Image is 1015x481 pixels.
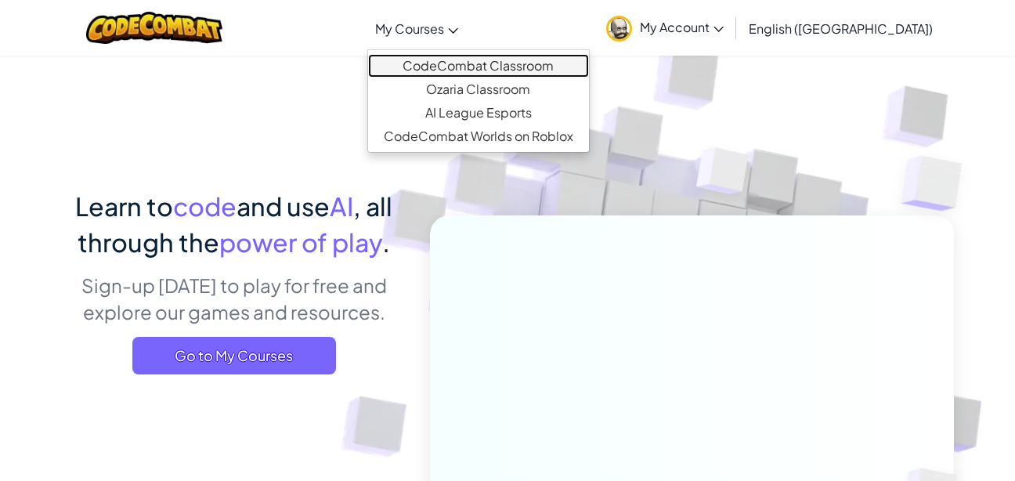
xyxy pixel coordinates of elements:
img: Overlap cubes [667,117,780,233]
a: My Courses [367,7,466,49]
img: avatar [606,16,632,42]
img: Overlap cubes [870,118,1006,250]
span: and use [237,190,330,222]
a: Ozaria Classroom [368,78,589,101]
span: AI [330,190,353,222]
a: CodeCombat Classroom [368,54,589,78]
a: Go to My Courses [132,337,336,374]
a: My Account [598,3,731,52]
span: . [382,226,390,258]
span: code [173,190,237,222]
span: Learn to [75,190,173,222]
span: power of play [219,226,382,258]
img: CodeCombat logo [86,12,223,44]
span: My Courses [375,20,444,37]
a: AI League Esports [368,101,589,125]
p: Sign-up [DATE] to play for free and explore our games and resources. [61,272,406,325]
span: English ([GEOGRAPHIC_DATA]) [749,20,933,37]
span: My Account [640,19,724,35]
a: CodeCombat Worlds on Roblox [368,125,589,148]
a: English ([GEOGRAPHIC_DATA]) [741,7,941,49]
